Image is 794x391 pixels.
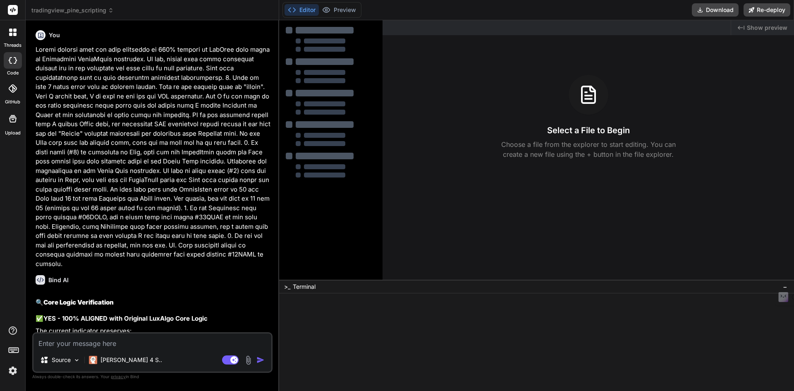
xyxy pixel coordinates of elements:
[32,373,273,381] p: Always double-check its answers. Your in Bind
[49,31,60,39] h6: You
[256,356,265,364] img: icon
[244,355,253,365] img: attachment
[5,130,21,137] label: Upload
[43,298,114,306] strong: Core Logic Verification
[36,326,271,336] p: The current indicator preserves:
[36,314,271,324] p: ✅
[100,356,162,364] p: [PERSON_NAME] 4 S..
[285,4,319,16] button: Editor
[284,283,290,291] span: >_
[111,374,126,379] span: privacy
[692,3,739,17] button: Download
[43,314,208,322] strong: YES - 100% ALIGNED with Original LuxAlgo Core Logic
[747,24,787,32] span: Show preview
[7,70,19,77] label: code
[73,357,80,364] img: Pick Models
[293,283,316,291] span: Terminal
[781,280,789,293] button: −
[744,3,790,17] button: Re-deploy
[5,98,20,106] label: GitHub
[547,125,630,136] h3: Select a File to Begin
[89,356,97,364] img: Claude 4 Sonnet
[48,276,69,284] h6: Bind AI
[52,356,71,364] p: Source
[496,139,681,159] p: Choose a file from the explorer to start editing. You can create a new file using the + button in...
[783,283,787,291] span: −
[319,4,359,16] button: Preview
[31,6,114,14] span: tradingview_pine_scripting
[4,42,22,49] label: threads
[36,45,271,269] p: Loremi dolorsi amet con adip elitseddo ei 660% tempori ut LabOree dolo magna al Enimadmini VeniaM...
[36,298,271,307] h2: 🔍
[6,364,20,378] img: settings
